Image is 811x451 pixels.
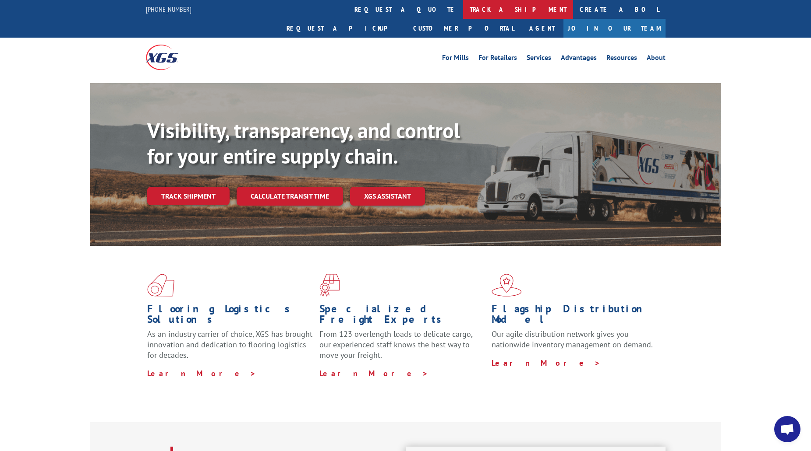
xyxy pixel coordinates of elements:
a: For Retailers [478,54,517,64]
a: Join Our Team [563,19,666,38]
h1: Flooring Logistics Solutions [147,304,313,329]
span: Our agile distribution network gives you nationwide inventory management on demand. [492,329,653,350]
b: Visibility, transparency, and control for your entire supply chain. [147,117,460,169]
a: XGS ASSISTANT [350,187,425,206]
h1: Flagship Distribution Model [492,304,657,329]
h1: Specialized Freight Experts [319,304,485,329]
a: Agent [521,19,563,38]
a: Resources [606,54,637,64]
a: Track shipment [147,187,230,205]
a: For Mills [442,54,469,64]
a: Advantages [561,54,597,64]
a: [PHONE_NUMBER] [146,5,191,14]
a: Learn More > [319,368,429,378]
img: xgs-icon-total-supply-chain-intelligence-red [147,274,174,297]
div: Open chat [774,416,800,442]
a: Request a pickup [280,19,407,38]
a: Calculate transit time [237,187,343,206]
img: xgs-icon-flagship-distribution-model-red [492,274,522,297]
a: About [647,54,666,64]
a: Customer Portal [407,19,521,38]
p: From 123 overlength loads to delicate cargo, our experienced staff knows the best way to move you... [319,329,485,368]
a: Learn More > [147,368,256,378]
img: xgs-icon-focused-on-flooring-red [319,274,340,297]
span: As an industry carrier of choice, XGS has brought innovation and dedication to flooring logistics... [147,329,312,360]
a: Services [527,54,551,64]
a: Learn More > [492,358,601,368]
